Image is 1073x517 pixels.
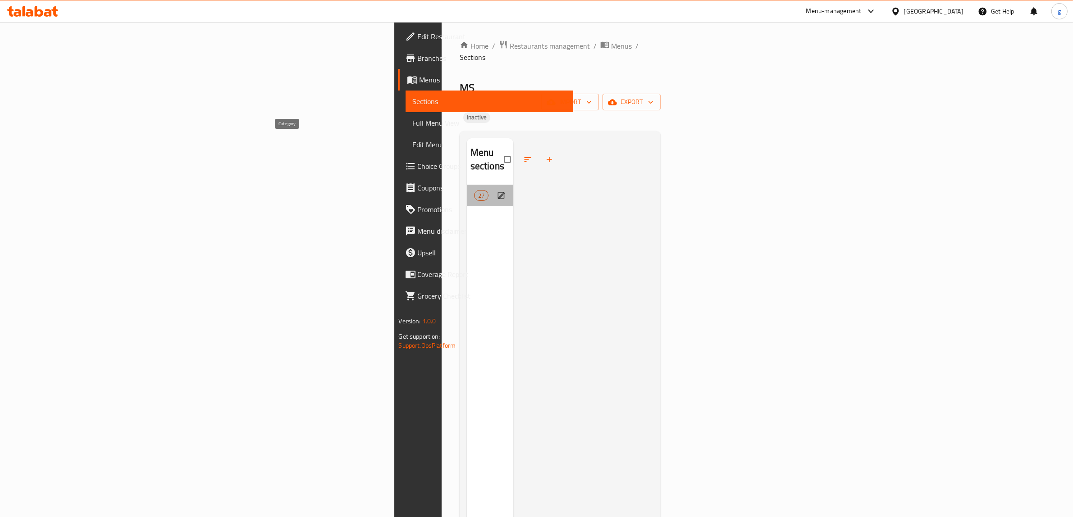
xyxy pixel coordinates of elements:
[518,150,539,169] span: Sort sections
[418,53,566,63] span: Branches
[467,185,514,206] div: 27edit
[398,199,574,220] a: Promotions
[413,96,566,107] span: Sections
[406,134,574,155] a: Edit Menu
[422,315,436,327] span: 1.0.0
[418,182,566,193] span: Coupons
[610,96,653,108] span: export
[413,118,566,128] span: Full Menu View
[398,242,574,263] a: Upsell
[399,331,440,342] span: Get support on:
[398,177,574,199] a: Coupons
[418,247,566,258] span: Upsell
[399,315,421,327] span: Version:
[398,220,574,242] a: Menu disclaimer
[904,6,963,16] div: [GEOGRAPHIC_DATA]
[499,151,518,168] span: Select all sections
[539,150,561,169] button: Add section
[603,94,661,110] button: export
[600,40,632,52] a: Menus
[420,74,566,85] span: Menus
[474,190,489,201] div: items
[418,269,566,280] span: Coverage Report
[806,6,862,17] div: Menu-management
[635,41,639,51] li: /
[594,41,597,51] li: /
[398,47,574,69] a: Branches
[398,26,574,47] a: Edit Restaurant
[418,204,566,215] span: Promotions
[406,112,574,134] a: Full Menu View
[406,91,574,112] a: Sections
[418,31,566,42] span: Edit Restaurant
[399,340,456,351] a: Support.OpsPlatform
[541,94,599,110] button: import
[467,181,514,210] nav: Menu sections
[1058,6,1061,16] span: g
[398,285,574,307] a: Grocery Checklist
[418,161,566,172] span: Choice Groups
[611,41,632,51] span: Menus
[413,139,566,150] span: Edit Menu
[418,290,566,301] span: Grocery Checklist
[418,226,566,236] span: Menu disclaimer
[475,191,488,200] span: 27
[398,69,574,91] a: Menus
[398,155,574,177] a: Choice Groups
[398,263,574,285] a: Coverage Report
[548,96,592,108] span: import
